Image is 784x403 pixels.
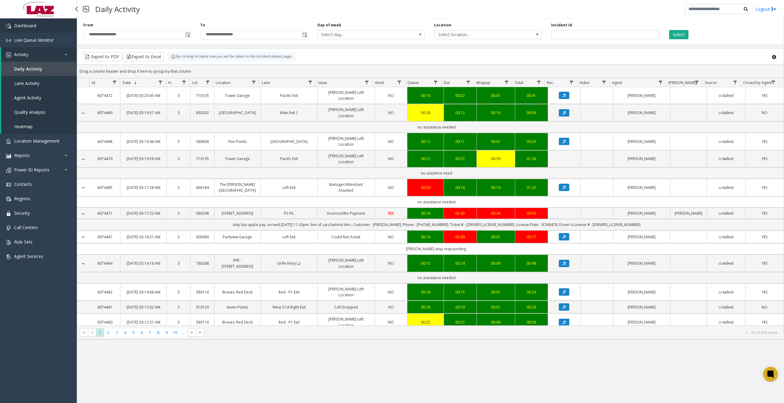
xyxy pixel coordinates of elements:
[411,185,440,190] div: 00:50
[535,78,543,86] a: Total Filter Menu
[617,304,667,310] a: [PERSON_NAME]
[194,156,210,162] a: 710135
[519,185,544,190] a: 01:25
[519,260,544,266] a: 00:48
[749,139,780,144] a: YES
[321,316,371,328] a: [PERSON_NAME] Left Location
[617,139,667,144] a: [PERSON_NAME]
[83,52,122,61] button: Export to PDF
[218,210,257,216] a: [STREET_ADDRESS]
[411,304,440,310] a: 00:18
[411,260,440,266] a: 00:15
[6,225,11,230] img: 'icon'
[448,156,473,162] a: 00:37
[749,210,780,216] a: YES
[110,78,119,86] a: Id Filter Menu
[519,304,544,310] div: 00:29
[448,234,473,240] a: 03:00
[124,139,163,144] a: [DATE] 03:19:46 AM
[218,156,257,162] a: Tower Garage
[762,211,767,216] span: YES
[711,139,741,144] a: cc4allext
[321,286,371,298] a: [PERSON_NAME] Left Location
[411,234,440,240] div: 00:16
[480,289,511,295] div: 00:01
[378,110,404,116] a: NO
[6,211,11,216] img: 'icon'
[519,110,544,116] a: 00:56
[411,210,440,216] div: 00:18
[301,30,308,39] span: Toggle popup
[1,119,77,134] a: Heatmap
[711,234,741,240] a: cc4allext
[762,110,767,115] span: NO
[378,319,404,325] a: NO
[265,319,314,325] a: Red - P1 Exit
[124,304,163,310] a: [DATE] 03:13:02 AM
[93,304,116,310] a: 6074461
[14,167,49,173] span: Power BI Reports
[6,254,11,259] img: 'icon'
[14,95,41,101] span: Agent Activity
[755,6,776,12] a: Logout
[171,185,187,190] a: 3
[617,110,667,116] a: [PERSON_NAME]
[14,181,32,187] span: Contacts
[1,105,77,119] a: Quality Analysis
[14,52,28,57] span: Activity
[194,319,210,325] a: 580116
[480,185,511,190] a: 00:19
[77,261,89,266] a: Collapse Details
[14,210,30,216] span: Security
[194,210,210,216] a: 580298
[378,234,404,240] a: NO
[93,319,116,325] a: 6074460
[388,290,394,295] span: NO
[93,260,116,266] a: 6074464
[77,157,89,162] a: Collapse Details
[480,260,511,266] div: 00:09
[321,90,371,101] a: [PERSON_NAME] Left Location
[265,110,314,116] a: Main Exit 1
[218,319,257,325] a: Braves: Red Deck
[93,289,116,295] a: 6074463
[321,257,371,269] a: [PERSON_NAME] Left Location
[89,243,784,255] td: [PERSON_NAME] stop respsonding.
[480,156,511,162] a: 00:39
[249,78,258,86] a: Location Filter Menu
[265,139,314,144] a: [GEOGRAPHIC_DATA]
[171,260,187,266] a: 3
[480,93,511,98] a: 00:01
[265,185,314,190] a: Left Exit
[124,260,163,266] a: [DATE] 03:14:16 AM
[6,139,11,144] img: 'icon'
[411,110,440,116] div: 00:28
[321,304,371,310] a: Call Dropped
[711,156,741,162] a: cc4allext
[448,93,473,98] div: 00:22
[14,152,30,158] span: Reports
[519,289,544,295] a: 00:34
[83,22,93,28] label: From
[519,156,544,162] a: 01:28
[265,234,314,240] a: Left Exit
[14,138,60,144] span: Location Management
[388,305,394,310] span: NO
[6,24,11,29] img: 'icon'
[124,234,163,240] a: [DATE] 03:16:21 AM
[306,78,314,86] a: Lane Filter Menu
[617,156,667,162] a: [PERSON_NAME]
[464,78,472,86] a: Dur Filter Menu
[480,234,511,240] a: 00:01
[218,304,257,310] a: Seven Points
[657,78,665,86] a: Agent Filter Menu
[14,239,33,245] span: Rule Sets
[378,210,404,216] a: YES
[124,93,163,98] a: [DATE] 03:20:43 AM
[480,139,511,144] a: 00:01
[265,93,314,98] a: Pacific Exit
[749,185,780,190] a: YES
[124,319,163,325] a: [DATE] 03:12:31 AM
